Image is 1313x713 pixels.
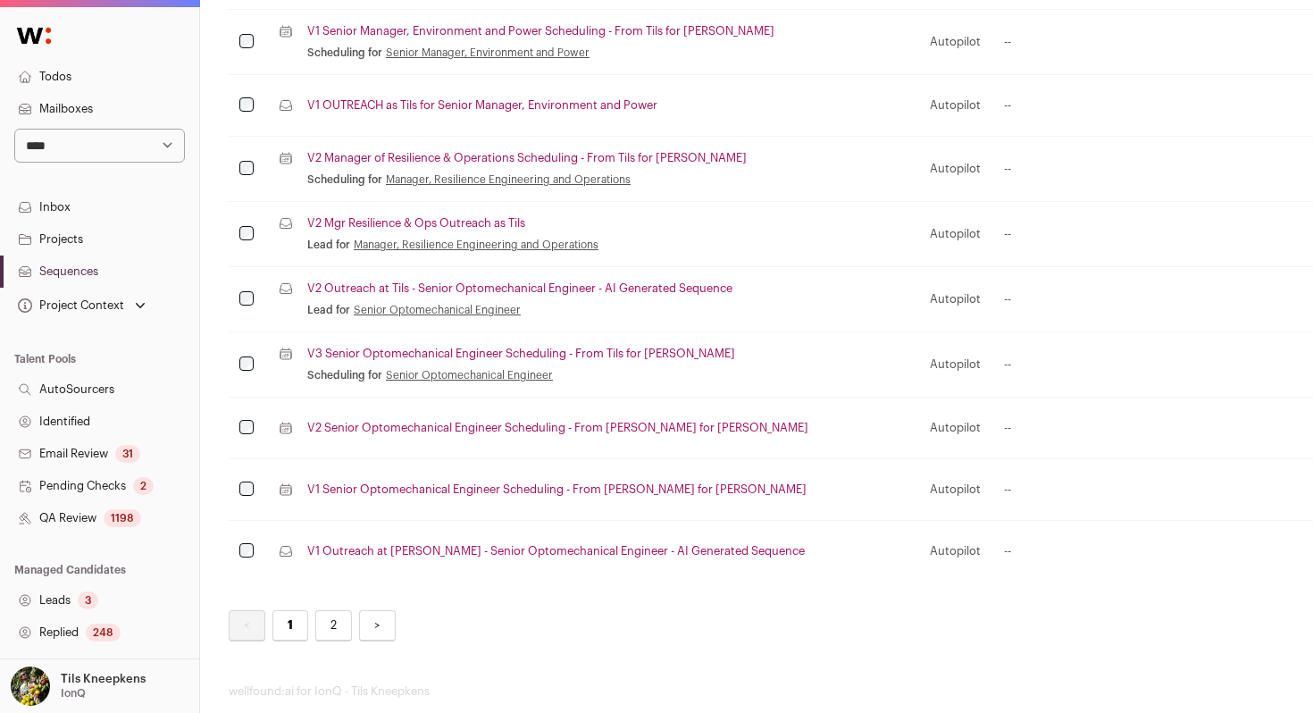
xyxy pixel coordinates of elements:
[307,544,805,558] a: V1 Outreach at [PERSON_NAME] - Senior Optomechanical Engineer - AI Generated Sequence
[354,303,521,317] a: Senior Optomechanical Engineer
[359,610,396,642] a: >
[133,477,154,495] div: 2
[78,591,98,609] div: 3
[229,610,265,642] span: <
[919,137,993,202] td: Autopilot
[307,216,525,231] a: V2 Mgr Resilience & Ops Outreach as Tils
[386,46,590,60] a: Senior Manager, Environment and Power
[315,610,352,642] a: 2
[386,172,631,187] a: Manager, Resilience Engineering and Operations
[14,298,124,313] div: Project Context
[919,332,993,398] td: Autopilot
[307,421,808,435] a: V2 Senior Optomechanical Engineer Scheduling - From [PERSON_NAME] for [PERSON_NAME]
[229,684,1284,699] footer: wellfound:ai for IonQ - Tils Kneepkens
[307,368,382,382] span: Scheduling for
[7,667,149,706] button: Open dropdown
[307,303,350,317] span: Lead for
[919,459,993,521] td: Autopilot
[115,445,140,463] div: 31
[354,238,598,252] a: Manager, Resilience Engineering and Operations
[919,10,993,75] td: Autopilot
[919,75,993,137] td: Autopilot
[307,172,382,187] span: Scheduling for
[307,281,732,296] a: V2 Outreach at Tils - Senior Optomechanical Engineer - AI Generated Sequence
[307,46,382,60] span: Scheduling for
[307,482,807,497] a: V1 Senior Optomechanical Engineer Scheduling - From [PERSON_NAME] for [PERSON_NAME]
[386,368,553,382] a: Senior Optomechanical Engineer
[307,24,774,38] a: V1 Senior Manager, Environment and Power Scheduling - From Tils for [PERSON_NAME]
[61,686,86,700] p: IonQ
[11,667,50,706] img: 6689865-medium_jpg
[7,18,61,54] img: Wellfound
[86,624,121,642] div: 248
[14,293,149,318] button: Open dropdown
[307,347,735,361] a: V3 Senior Optomechanical Engineer Scheduling - From Tils for [PERSON_NAME]
[61,672,146,686] p: Tils Kneepkens
[104,509,141,527] div: 1198
[919,521,993,583] td: Autopilot
[307,151,747,165] a: V2 Manager of Resilience & Operations Scheduling - From Tils for [PERSON_NAME]
[919,202,993,267] td: Autopilot
[307,238,350,252] span: Lead for
[307,98,657,113] a: V1 OUTREACH as Tils for Senior Manager, Environment and Power
[919,398,993,459] td: Autopilot
[272,610,308,642] span: 1
[919,267,993,332] td: Autopilot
